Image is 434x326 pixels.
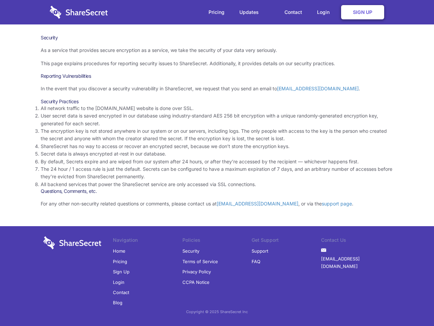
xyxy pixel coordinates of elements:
[41,200,393,207] p: For any other non-security related questions or comments, please contact us at , or via the .
[278,2,309,23] a: Contact
[321,236,391,246] li: Contact Us
[41,47,393,54] p: As a service that provides secure encryption as a service, we take the security of your data very...
[41,181,393,188] li: All backend services that power the ShareSecret service are only accessed via SSL connections.
[41,105,393,112] li: All network traffic to the [DOMAIN_NAME] website is done over SSL.
[41,127,393,143] li: The encryption key is not stored anywhere in our system or on our servers, including logs. The on...
[252,256,260,267] a: FAQ
[41,150,393,158] li: Secret data is always encrypted at-rest in our database.
[277,86,359,91] a: [EMAIL_ADDRESS][DOMAIN_NAME]
[113,267,130,277] a: Sign Up
[113,246,125,256] a: Home
[252,236,321,246] li: Get Support
[252,246,268,256] a: Support
[41,165,393,181] li: The 24 hour / 1 access rule is just the default. Secrets can be configured to have a maximum expi...
[41,35,393,41] h1: Security
[113,287,129,297] a: Contact
[182,256,218,267] a: Terms of Service
[41,73,393,79] h3: Reporting Vulnerabilities
[113,277,124,287] a: Login
[41,60,393,67] p: This page explains procedures for reporting security issues to ShareSecret. Additionally, it prov...
[182,277,210,287] a: CCPA Notice
[202,2,231,23] a: Pricing
[50,6,108,19] img: logo-wordmark-white-trans-d4663122ce5f474addd5e946df7df03e33cb6a1c49d2221995e7729f52c070b2.svg
[41,85,393,92] p: In the event that you discover a security vulnerability in ShareSecret, we request that you send ...
[182,267,211,277] a: Privacy Policy
[113,236,182,246] li: Navigation
[182,236,252,246] li: Policies
[310,2,340,23] a: Login
[322,201,352,206] a: support page
[182,246,199,256] a: Security
[41,112,393,127] li: User secret data is saved encrypted in our database using industry-standard AES 256 bit encryptio...
[43,236,101,249] img: logo-wordmark-white-trans-d4663122ce5f474addd5e946df7df03e33cb6a1c49d2221995e7729f52c070b2.svg
[41,158,393,165] li: By default, Secrets expire and are wiped from our system after 24 hours, or after they’re accesse...
[321,254,391,272] a: [EMAIL_ADDRESS][DOMAIN_NAME]
[113,297,122,308] a: Blog
[113,256,127,267] a: Pricing
[41,98,393,105] h3: Security Practices
[217,201,298,206] a: [EMAIL_ADDRESS][DOMAIN_NAME]
[41,143,393,150] li: ShareSecret has no way to access or recover an encrypted secret, because we don’t store the encry...
[341,5,384,19] a: Sign Up
[41,188,393,194] h3: Questions, Comments, etc.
